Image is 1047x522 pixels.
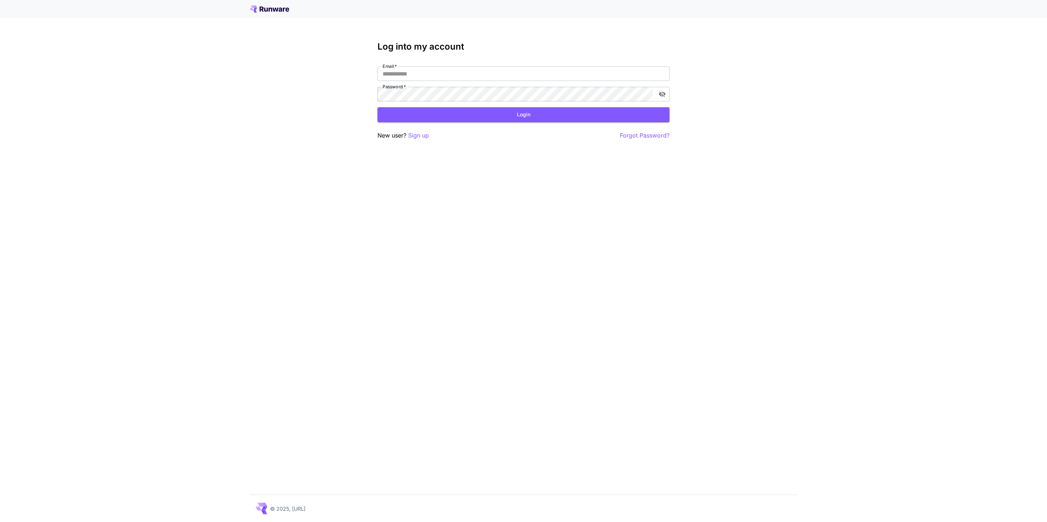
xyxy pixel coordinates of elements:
p: New user? [377,131,429,140]
button: Forgot Password? [620,131,670,140]
button: Sign up [408,131,429,140]
h3: Log into my account [377,42,670,52]
label: Email [383,63,397,69]
button: Login [377,107,670,122]
button: toggle password visibility [656,88,669,101]
p: © 2025, [URL] [270,505,306,513]
label: Password [383,84,406,90]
